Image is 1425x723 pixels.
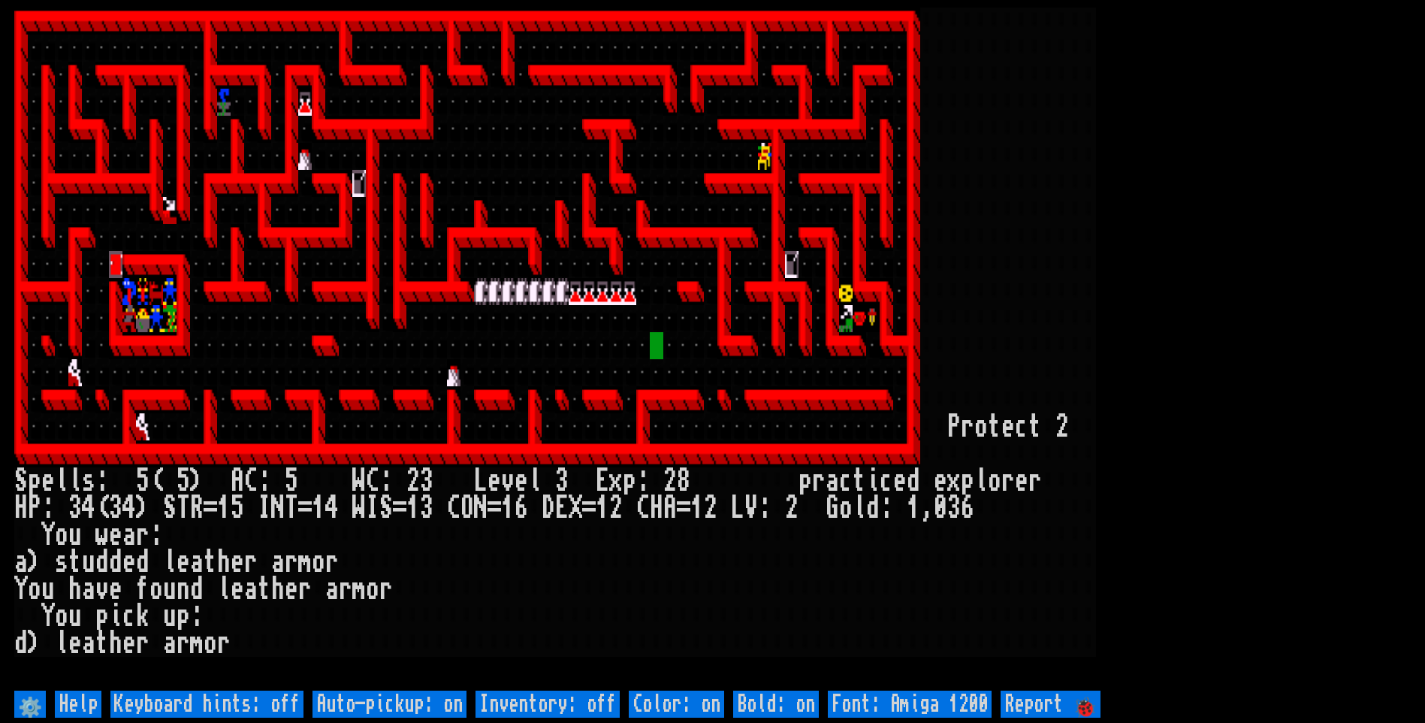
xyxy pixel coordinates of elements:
[947,495,961,522] div: 3
[68,467,82,495] div: l
[352,576,366,603] div: m
[947,467,961,495] div: x
[55,522,68,549] div: o
[853,467,866,495] div: t
[744,495,758,522] div: V
[826,495,839,522] div: G
[149,576,163,603] div: o
[177,467,190,495] div: 5
[515,467,528,495] div: e
[785,495,799,522] div: 2
[474,467,488,495] div: L
[961,413,974,440] div: r
[271,576,285,603] div: h
[501,495,515,522] div: 1
[366,467,379,495] div: C
[14,576,28,603] div: Y
[325,576,339,603] div: a
[190,549,204,576] div: a
[853,495,866,522] div: l
[177,576,190,603] div: n
[352,495,366,522] div: W
[122,630,136,657] div: e
[312,691,466,718] input: Auto-pickup: on
[799,467,812,495] div: p
[41,522,55,549] div: Y
[366,495,379,522] div: I
[109,576,122,603] div: e
[880,467,893,495] div: c
[190,630,204,657] div: m
[68,576,82,603] div: h
[704,495,717,522] div: 2
[663,495,677,522] div: A
[217,576,231,603] div: l
[974,467,988,495] div: l
[217,630,231,657] div: r
[501,467,515,495] div: v
[690,495,704,522] div: 1
[629,691,724,718] input: Color: on
[1015,413,1028,440] div: c
[406,495,420,522] div: 1
[569,495,582,522] div: X
[109,603,122,630] div: i
[961,467,974,495] div: p
[28,549,41,576] div: )
[542,495,555,522] div: D
[190,576,204,603] div: d
[866,467,880,495] div: i
[14,630,28,657] div: d
[379,467,393,495] div: :
[231,495,244,522] div: 5
[109,495,122,522] div: 3
[190,467,204,495] div: )
[839,495,853,522] div: o
[828,691,992,718] input: Font: Amiga 1200
[285,576,298,603] div: e
[95,603,109,630] div: p
[733,691,819,718] input: Bold: on
[95,630,109,657] div: t
[488,495,501,522] div: =
[82,467,95,495] div: s
[55,549,68,576] div: s
[41,576,55,603] div: u
[217,495,231,522] div: 1
[68,522,82,549] div: u
[28,576,41,603] div: o
[204,495,217,522] div: =
[68,495,82,522] div: 3
[907,495,920,522] div: 1
[244,467,258,495] div: C
[947,413,961,440] div: P
[812,467,826,495] div: r
[82,549,95,576] div: u
[528,467,542,495] div: l
[14,467,28,495] div: S
[961,495,974,522] div: 6
[285,549,298,576] div: r
[55,630,68,657] div: l
[190,495,204,522] div: R
[136,630,149,657] div: r
[677,495,690,522] div: =
[488,467,501,495] div: e
[109,630,122,657] div: h
[204,630,217,657] div: o
[55,603,68,630] div: o
[82,630,95,657] div: a
[163,630,177,657] div: a
[974,413,988,440] div: o
[447,495,460,522] div: C
[515,495,528,522] div: 6
[122,603,136,630] div: c
[258,495,271,522] div: I
[298,576,312,603] div: r
[596,467,609,495] div: E
[609,467,623,495] div: x
[14,691,46,718] input: ⚙️
[136,603,149,630] div: k
[149,467,163,495] div: (
[474,495,488,522] div: N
